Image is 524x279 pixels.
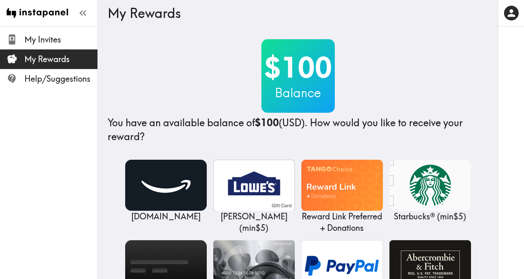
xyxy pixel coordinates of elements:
[301,160,383,234] a: Reward Link Preferred + DonationsReward Link Preferred + Donations
[24,34,97,45] span: My Invites
[24,54,97,65] span: My Rewards
[125,211,207,222] p: [DOMAIN_NAME]
[108,5,482,21] h3: My Rewards
[261,51,335,84] h2: $100
[24,73,97,85] span: Help/Suggestions
[255,116,279,129] b: $100
[108,116,488,143] h4: You have an available balance of (USD) . How would you like to receive your reward?
[301,211,383,234] p: Reward Link Preferred + Donations
[389,211,471,222] p: Starbucks® ( min $5 )
[261,84,335,101] h3: Balance
[389,160,471,222] a: Starbucks®Starbucks® (min$5)
[213,160,295,234] a: Lowe's[PERSON_NAME] (min$5)
[213,211,295,234] p: [PERSON_NAME] ( min $5 )
[125,160,207,222] a: Amazon.com[DOMAIN_NAME]
[125,160,207,211] img: Amazon.com
[301,160,383,211] img: Reward Link Preferred + Donations
[213,160,295,211] img: Lowe's
[389,160,471,211] img: Starbucks®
